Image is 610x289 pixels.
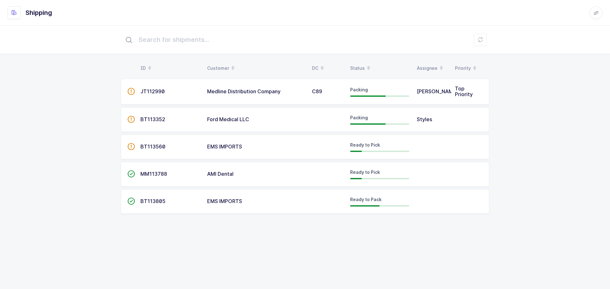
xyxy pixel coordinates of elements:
div: DC [312,63,342,74]
span: Ford Medical LLC [207,116,249,122]
span: AMI Dental [207,171,234,177]
div: ID [140,63,200,74]
span: Ready to Pack [350,197,382,202]
span: MM113788 [140,171,167,177]
span: C89 [312,88,322,95]
span:  [127,198,135,204]
span: BT113352 [140,116,165,122]
span: JT112990 [140,88,165,95]
input: Search for shipments... [121,30,489,50]
h1: Shipping [25,8,52,18]
div: Priority [455,63,485,74]
span:  [127,116,135,122]
span:  [127,88,135,95]
div: Assignee [417,63,447,74]
span: Packing [350,115,368,120]
span: BT113560 [140,143,166,150]
span: Styles [417,116,432,122]
span: Packing [350,87,368,92]
span: BT113805 [140,198,166,204]
div: Customer [207,63,304,74]
span: EMS IMPORTS [207,143,242,150]
span: [PERSON_NAME] [417,88,458,95]
span:  [127,171,135,177]
span: Ready to Pick [350,142,380,148]
span: EMS IMPORTS [207,198,242,204]
span:  [127,143,135,150]
span: Medline Distribution Company [207,88,281,95]
span: Ready to Pick [350,169,380,175]
span: Top Priority [455,85,473,97]
div: Status [350,63,409,74]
